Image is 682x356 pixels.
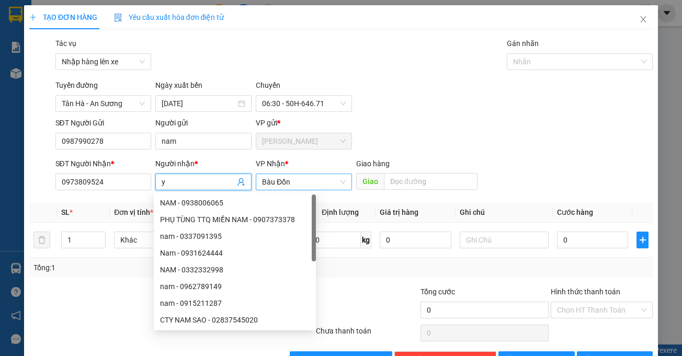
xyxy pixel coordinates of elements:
div: SĐT Người Nhận [55,158,152,169]
span: CR : [8,67,24,78]
th: Ghi chú [456,202,553,223]
div: Tuyến đường [55,79,152,95]
span: Cước hàng [557,208,593,216]
div: An Sương [100,9,184,21]
input: 0 [380,232,451,248]
span: TẠO ĐƠN HÀNG [29,13,97,21]
div: nam - 0337091395 [154,228,316,245]
span: Mỹ Hương [262,133,346,149]
input: Ghi Chú [460,232,549,248]
span: 06:30 - 50H-646.71 [262,96,346,111]
span: Gửi: [9,9,25,20]
div: nam - 0915211287 [154,295,316,312]
div: Nam - 0931624444 [160,247,310,259]
div: SĐT Người Gửi [55,117,152,129]
div: Tổng: 1 [33,262,264,273]
span: Tổng cước [420,288,455,296]
div: 0326513743 [100,34,184,49]
span: kg [361,232,371,248]
span: Đơn vị tính [114,208,153,216]
input: 12/09/2025 [162,98,236,109]
div: Nam - 0931624444 [154,245,316,261]
div: mỹ [9,32,93,45]
span: plus [637,236,648,244]
div: 30.000 [8,66,94,78]
button: Close [629,5,658,35]
label: Tác vụ [55,39,76,48]
div: nam - 0915211287 [160,297,310,309]
span: close [639,15,647,24]
div: NAM - 0938006065 [160,197,310,209]
div: Chưa thanh toán [315,325,419,343]
span: Giao hàng [356,159,390,168]
div: nam - 0962789149 [160,281,310,292]
input: Dọc đường [384,173,478,190]
div: NAM - 0332332998 [154,261,316,278]
span: Khác [120,232,197,248]
div: PHỤ TÙNG TTQ MIỀN NAM - 0907373378 [160,214,310,225]
span: Bàu Đồn [262,174,346,190]
div: 0364589703 [9,45,93,60]
button: plus [636,232,649,248]
div: NAM - 0332332998 [160,264,310,275]
label: Hình thức thanh toán [551,288,620,296]
div: Người gửi [155,117,252,129]
span: plus [29,14,37,21]
span: user-add [237,178,245,186]
img: icon [114,14,122,22]
span: Nhận: [100,10,125,21]
label: Gán nhãn [507,39,539,48]
span: SL [61,208,70,216]
span: VP Nhận [256,159,285,168]
div: nam - 0962789149 [154,278,316,295]
span: Giá trị hàng [380,208,418,216]
div: Ngày xuất bến [155,79,252,95]
div: ngoc [100,21,184,34]
div: CTY NAM SAO - 02837545020 [160,314,310,326]
div: CTY NAM SAO - 02837545020 [154,312,316,328]
div: NAM - 0938006065 [154,194,316,211]
div: Chuyến [256,79,352,95]
span: Nhập hàng lên xe [62,54,145,70]
span: Định lượng [322,208,359,216]
span: Giao [356,173,384,190]
div: [PERSON_NAME] [9,9,93,32]
span: Yêu cầu xuất hóa đơn điện tử [114,13,224,21]
button: delete [33,232,50,248]
div: nam - 0337091395 [160,231,310,242]
div: PHỤ TÙNG TTQ MIỀN NAM - 0907373378 [154,211,316,228]
div: VP gửi [256,117,352,129]
span: Tân Hà - An Sương [62,96,145,111]
div: Người nhận [155,158,252,169]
